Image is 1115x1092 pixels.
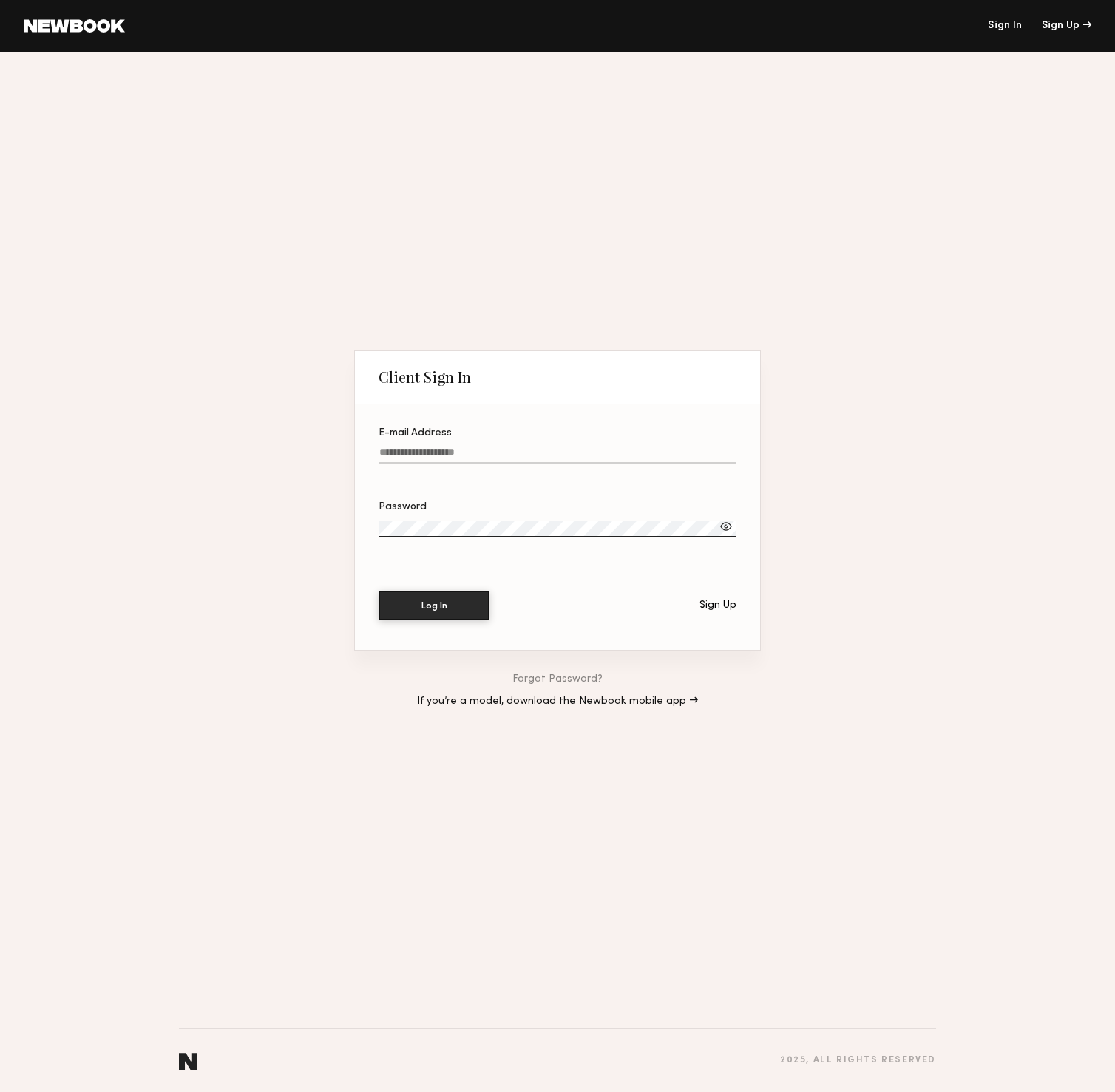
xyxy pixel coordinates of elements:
input: Password [379,521,736,537]
a: If you’re a model, download the Newbook mobile app → [417,696,698,707]
div: 2025 , all rights reserved [780,1056,936,1065]
a: Sign In [988,21,1022,31]
a: Forgot Password? [512,674,603,685]
div: Password [379,502,736,512]
input: E-mail Address [379,447,736,464]
div: Sign Up [699,600,736,611]
div: Client Sign In [379,368,471,386]
button: Log In [379,591,489,620]
div: Sign Up [1042,21,1091,31]
div: E-mail Address [379,428,736,438]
